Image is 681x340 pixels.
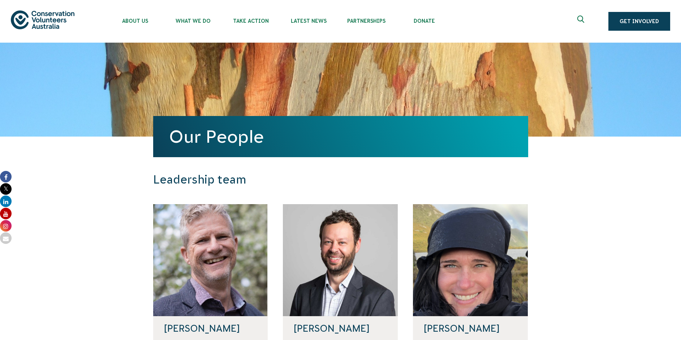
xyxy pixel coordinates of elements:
[164,323,257,333] h4: [PERSON_NAME]
[11,10,74,29] img: logo.svg
[164,18,222,24] span: What We Do
[106,18,164,24] span: About Us
[608,12,670,31] a: Get Involved
[222,18,280,24] span: Take Action
[294,323,387,333] h4: [PERSON_NAME]
[153,173,431,187] h3: Leadership team
[577,16,586,27] span: Expand search box
[424,323,517,333] h4: [PERSON_NAME]
[337,18,395,24] span: Partnerships
[395,18,453,24] span: Donate
[573,13,590,30] button: Expand search box Close search box
[280,18,337,24] span: Latest News
[169,127,512,146] h1: Our People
